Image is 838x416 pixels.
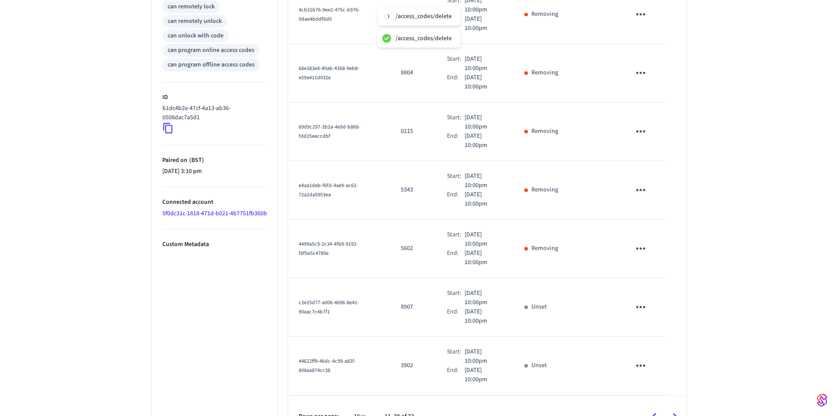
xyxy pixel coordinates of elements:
p: [DATE] 10:00pm [465,249,503,267]
p: [DATE] 10:00pm [465,132,503,150]
div: Start: [447,113,464,132]
a: 5f0dc31c-1818-471d-b021-4b7751fb360b [162,209,267,218]
p: Connected account [162,198,267,207]
div: Start: [447,55,464,73]
div: can program offline access codes [168,60,255,70]
p: [DATE] 10:00pm [465,190,503,209]
div: Start: [447,347,464,366]
p: [DATE] 10:00pm [465,172,503,190]
div: Start: [447,230,464,249]
p: [DATE] 10:00pm [465,73,503,92]
p: 0215 [401,127,426,136]
p: b1dc4b2e-47cf-4a13-ab36-0508dac7a5d1 [162,104,263,122]
span: 4cb31b76-9ee2-475c-b976-0dae4bddf6d0 [299,6,360,23]
p: ID [162,93,267,102]
span: 68e383e8-40ab-4368-9eb8-e59a411d032e [299,65,359,81]
div: /access_codes/delete [395,12,452,20]
div: End: [447,249,464,267]
div: Start: [447,289,464,307]
div: can remotely lock [168,2,215,11]
p: [DATE] 3:10 pm [162,167,267,176]
p: [DATE] 10:00pm [465,15,503,33]
p: 8804 [401,68,426,77]
span: c2e25d77-a006-4696-8e41-90aac7c4b7f1 [299,299,359,316]
p: 3902 [401,361,426,370]
p: Removing [531,244,558,253]
span: e4aa1deb-f6fd-4ae9-ac62-72a2da5953ea [299,182,358,199]
p: [DATE] 10:00pm [465,55,503,73]
p: [DATE] 10:00pm [465,289,503,307]
p: [DATE] 10:00pm [465,366,503,384]
div: can remotely unlock [168,17,222,26]
p: [DATE] 10:00pm [465,307,503,326]
span: 44622ff9-46dc-4c99-a82f-808aa874cc38 [299,357,356,374]
p: 5602 [401,244,426,253]
p: Removing [531,127,558,136]
p: Removing [531,185,558,195]
div: can unlock with code [168,31,223,40]
p: Custom Metadata [162,240,267,249]
p: [DATE] 10:00pm [465,230,503,249]
p: Removing [531,10,558,19]
div: End: [447,307,464,326]
p: Removing [531,68,558,77]
span: ( BST ) [187,156,204,165]
p: Unset [531,361,547,370]
p: 5343 [401,185,426,195]
p: 8907 [401,302,426,312]
img: SeamLogoGradient.69752ec5.svg [817,393,827,407]
p: Unset [531,302,547,312]
div: can program online access codes [168,46,254,55]
div: End: [447,190,464,209]
div: End: [447,73,464,92]
span: 69d9c297-3b2a-4e9d-b868-fdd25eeccdbf [299,123,360,140]
p: Paired on [162,156,267,165]
div: Start: [447,172,464,190]
span: 4499a5c9-2c34-4fb9-9192-f8f5e5c4789e [299,240,358,257]
div: End: [447,132,464,150]
div: /access_codes/delete [395,34,452,42]
div: End: [447,366,464,384]
p: [DATE] 10:00pm [465,113,503,132]
p: [DATE] 10:00pm [465,347,503,366]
